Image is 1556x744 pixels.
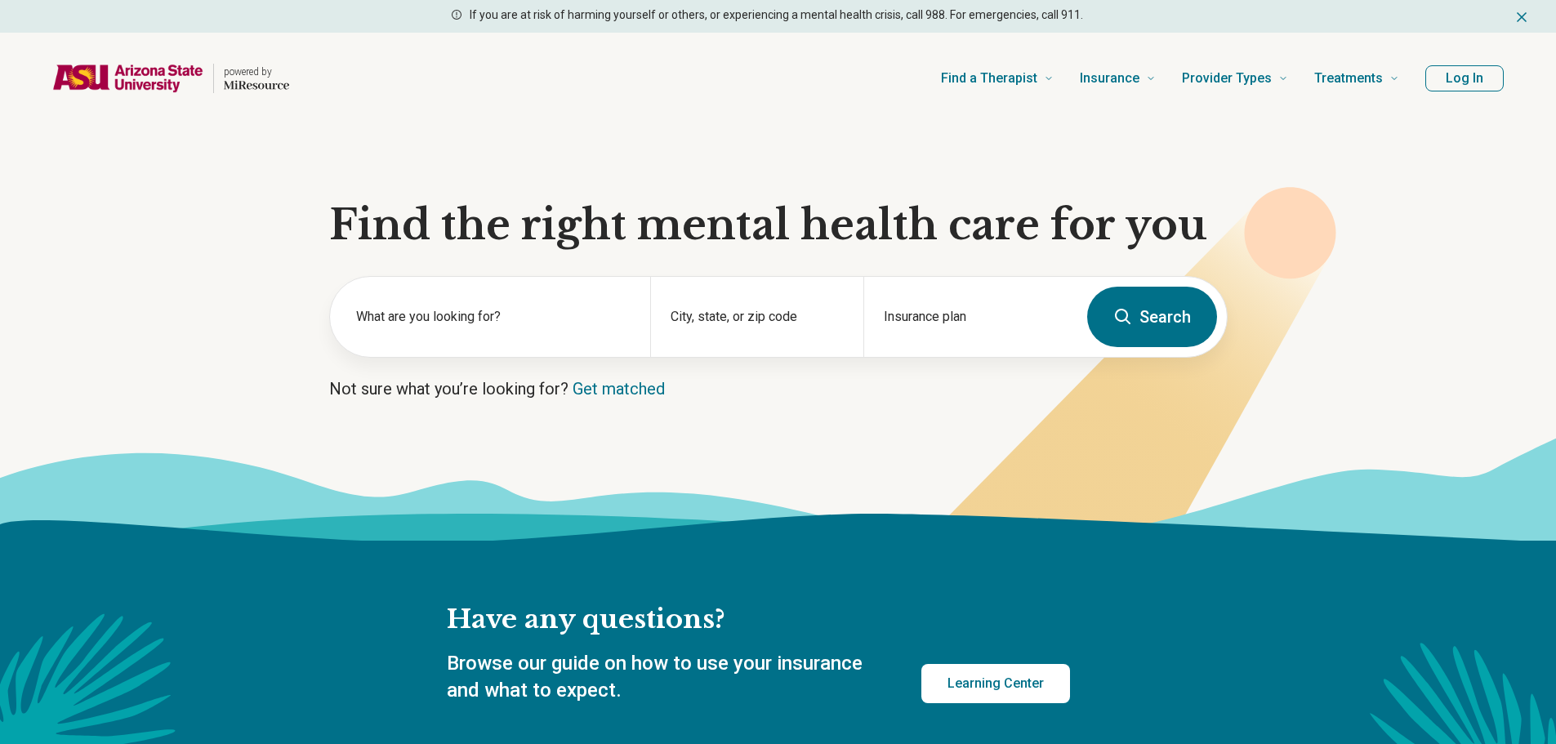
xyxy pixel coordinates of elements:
span: Provider Types [1182,67,1272,90]
button: Dismiss [1514,7,1530,26]
p: Browse our guide on how to use your insurance and what to expect. [447,650,882,705]
a: Learning Center [921,664,1070,703]
a: Find a Therapist [941,46,1054,111]
a: Get matched [573,379,665,399]
span: Treatments [1314,67,1383,90]
a: Home page [52,52,289,105]
span: Insurance [1080,67,1139,90]
button: Search [1087,287,1217,347]
a: Treatments [1314,46,1399,111]
p: powered by [224,65,289,78]
a: Provider Types [1182,46,1288,111]
button: Log In [1425,65,1504,91]
a: Insurance [1080,46,1156,111]
p: Not sure what you’re looking for? [329,377,1228,400]
span: Find a Therapist [941,67,1037,90]
label: What are you looking for? [356,307,631,327]
p: If you are at risk of harming yourself or others, or experiencing a mental health crisis, call 98... [470,7,1083,24]
h2: Have any questions? [447,603,1070,637]
h1: Find the right mental health care for you [329,201,1228,250]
